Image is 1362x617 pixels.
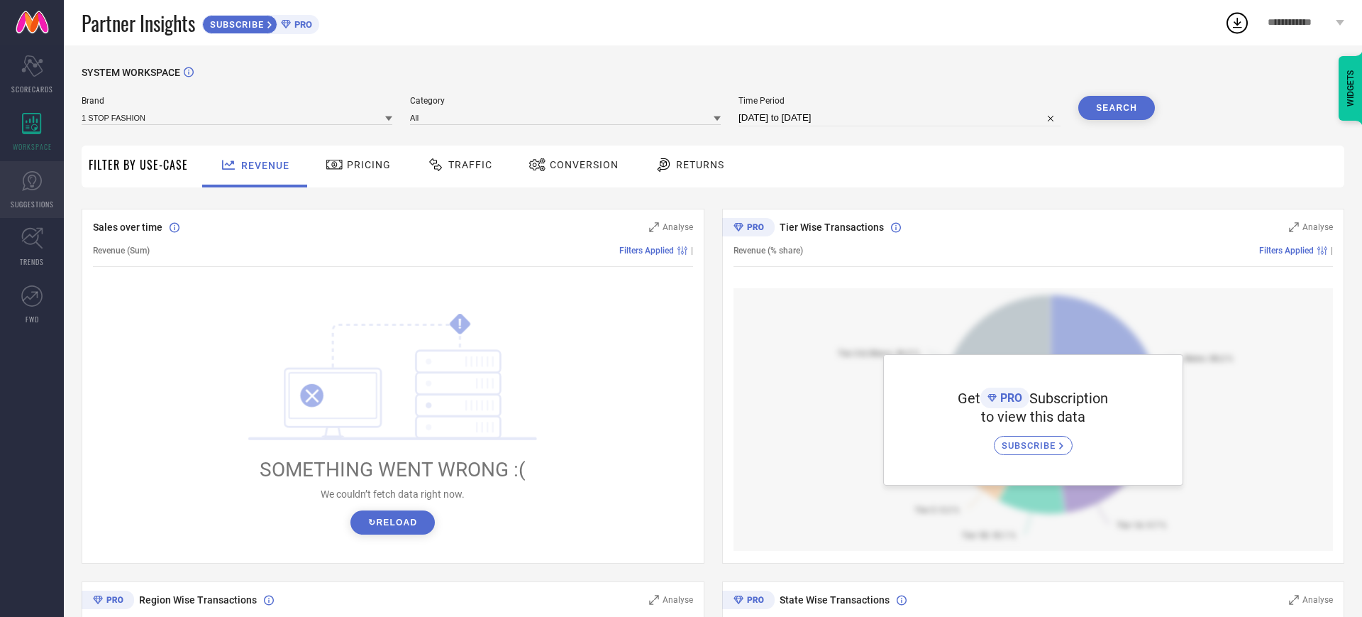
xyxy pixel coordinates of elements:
[619,246,674,256] span: Filters Applied
[347,159,391,170] span: Pricing
[1302,222,1333,232] span: Analyse
[350,510,435,535] button: ↻Reload
[93,246,150,256] span: Revenue (Sum)
[1289,595,1299,605] svg: Zoom
[1029,390,1108,407] span: Subscription
[722,218,775,239] div: Premium
[13,141,52,152] span: WORKSPACE
[733,246,803,256] span: Revenue (% share)
[321,488,465,500] span: We couldn’t fetch data right now.
[82,67,180,78] span: SYSTEM WORKSPACE
[722,591,775,612] div: Premium
[11,84,53,94] span: SCORECARDS
[291,19,312,30] span: PRO
[1224,10,1250,36] div: Open download list
[780,594,890,606] span: State Wise Transactions
[26,314,39,324] span: FWD
[1289,222,1299,232] svg: Zoom
[1331,246,1333,256] span: |
[448,159,492,170] span: Traffic
[82,591,134,612] div: Premium
[139,594,257,606] span: Region Wise Transactions
[997,391,1022,405] span: PRO
[663,222,693,232] span: Analyse
[676,159,724,170] span: Returns
[20,256,44,267] span: TRENDS
[93,222,162,233] span: Sales over time
[260,458,526,481] span: SOMETHING WENT WRONG :(
[663,595,693,605] span: Analyse
[82,96,392,106] span: Brand
[738,109,1061,126] input: Select time period
[11,199,54,209] span: SUGGESTIONS
[202,11,319,34] a: SUBSCRIBEPRO
[649,595,659,605] svg: Zoom
[89,156,188,173] span: Filter By Use-Case
[203,19,267,30] span: SUBSCRIBE
[1002,440,1059,451] span: SUBSCRIBE
[780,222,884,233] span: Tier Wise Transactions
[1302,595,1333,605] span: Analyse
[738,96,1061,106] span: Time Period
[649,222,659,232] svg: Zoom
[994,425,1073,455] a: SUBSCRIBE
[82,9,195,38] span: Partner Insights
[458,316,462,332] tspan: !
[410,96,721,106] span: Category
[1259,246,1314,256] span: Filters Applied
[241,160,289,171] span: Revenue
[981,408,1085,425] span: to view this data
[691,246,693,256] span: |
[958,390,980,407] span: Get
[550,159,619,170] span: Conversion
[1078,96,1155,120] button: Search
